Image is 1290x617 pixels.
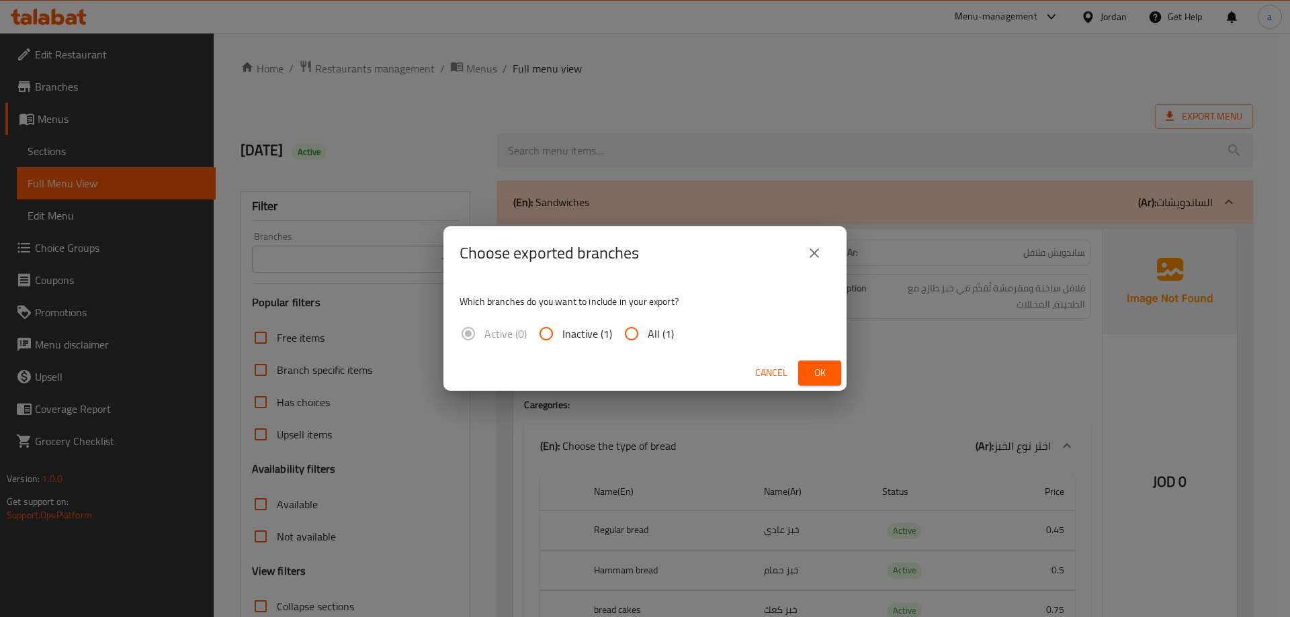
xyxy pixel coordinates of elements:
span: Cancel [755,365,787,381]
span: All (1) [648,326,674,342]
span: Inactive (1) [562,326,612,342]
button: Ok [798,361,841,385]
h2: Choose exported branches [460,242,639,264]
span: Ok [809,365,830,381]
button: Cancel [750,361,793,385]
span: Active (0) [484,326,527,342]
button: close [798,237,830,269]
p: Which branches do you want to include in your export? [460,295,830,308]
